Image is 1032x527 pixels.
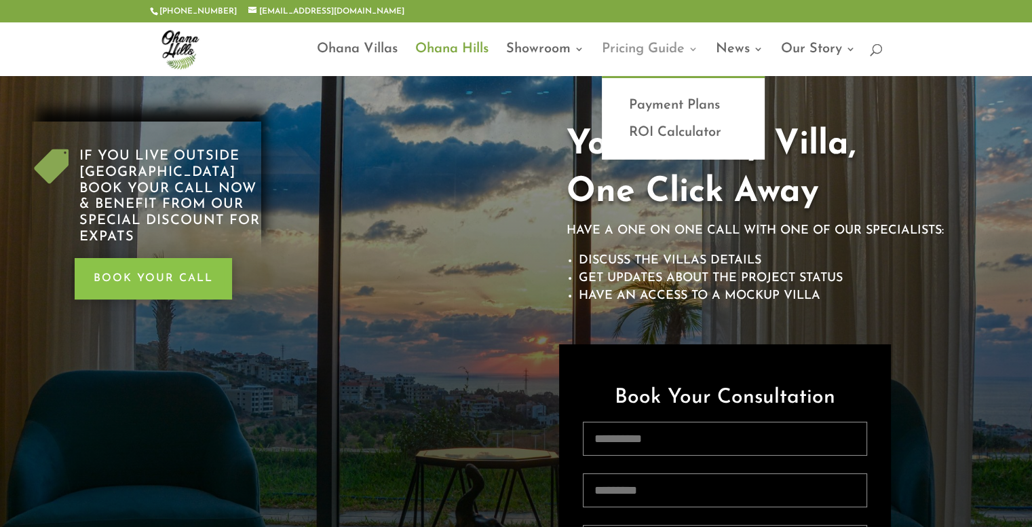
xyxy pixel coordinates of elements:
li: HAVE AN ACCESS TO A MOCKUP VILLA [579,287,1012,305]
a: [EMAIL_ADDRESS][DOMAIN_NAME] [248,7,404,16]
p: IF YOU LIVE OUTSIDE [GEOGRAPHIC_DATA] BOOK YOUR CALL NOW & BENEFIT FROM OUR SPECIAL DISCOUNT FOR ... [79,149,261,246]
h1: Your Luxury Villa, One Click Away [567,122,1012,223]
span:  [32,149,69,185]
a: Showroom [506,44,584,76]
a: [PHONE_NUMBER] [159,7,237,16]
a: News [716,44,763,76]
a: BOOK YOUR CALL [75,258,232,299]
a: ROI Calculator [615,119,751,146]
a: Ohana Villas [317,44,398,76]
img: ohana-hills [153,22,207,76]
a: Pricing Guide [602,44,698,76]
h3: Book Your Consultation [583,380,868,422]
span: HAVE A ONE ON ONE CALL WITH ONE OF OUR SPECIALISTS: [567,225,944,237]
a: Ohana Hills [415,44,489,76]
li: DISCUSS THE VILLAS DETAILS [579,252,1012,270]
a: Payment Plans [615,92,751,119]
li: GET UPDATES ABOUT THE PROJECT STATUS [579,270,1012,287]
a: Our Story [781,44,856,76]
